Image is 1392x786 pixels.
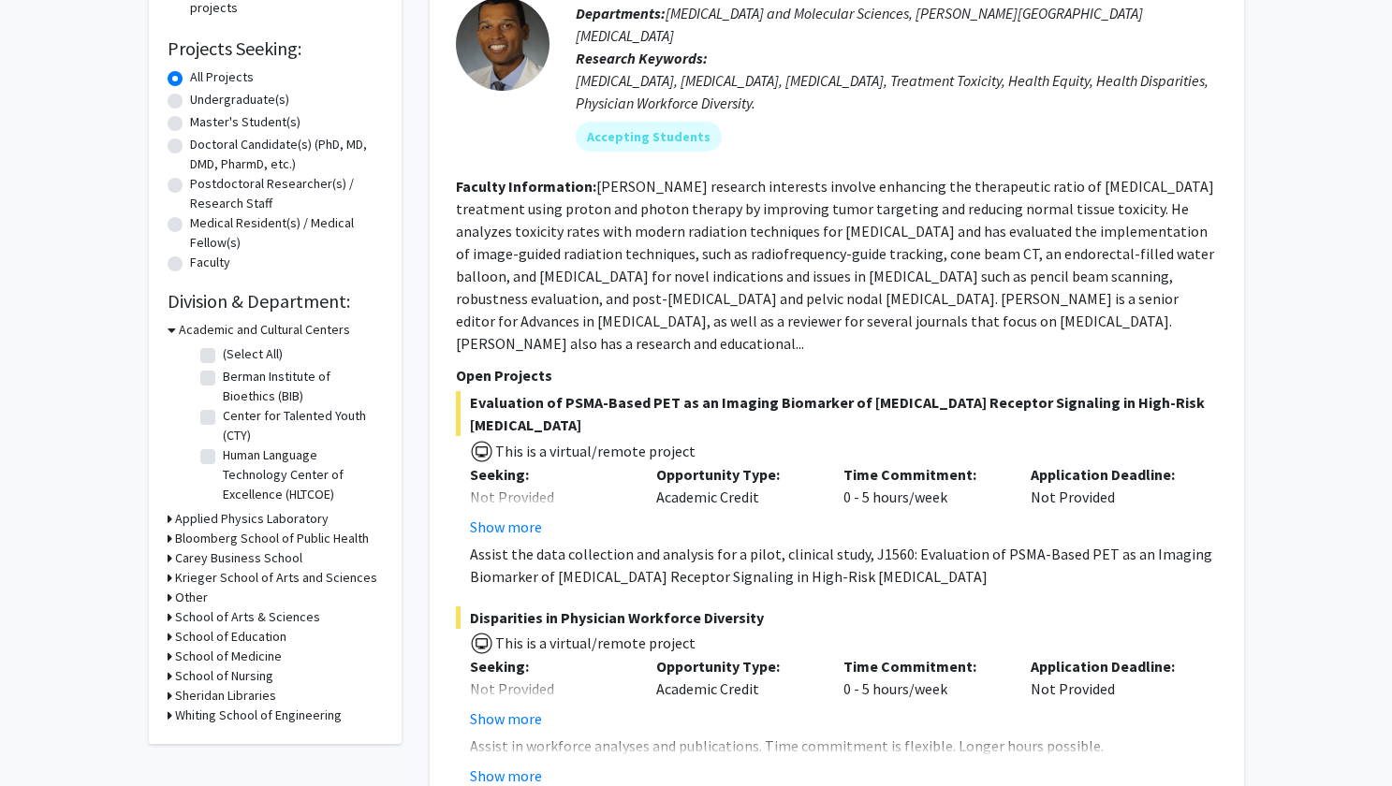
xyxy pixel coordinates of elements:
[179,320,350,340] h3: Academic and Cultural Centers
[175,666,273,686] h3: School of Nursing
[175,686,276,706] h3: Sheridan Libraries
[456,177,1214,353] fg-read-more: [PERSON_NAME] research interests involve enhancing the therapeutic ratio of [MEDICAL_DATA] treatm...
[576,49,708,67] b: Research Keywords:
[175,607,320,627] h3: School of Arts & Sciences
[223,445,378,504] label: Human Language Technology Center of Excellence (HLTCOE)
[470,655,629,677] p: Seeking:
[493,633,696,652] span: This is a virtual/remote project
[470,677,629,700] div: Not Provided
[656,463,815,486] p: Opportunity Type:
[223,344,283,364] label: (Select All)
[843,463,1003,486] p: Time Commitment:
[470,486,629,508] div: Not Provided
[190,67,254,87] label: All Projects
[175,588,208,607] h3: Other
[656,655,815,677] p: Opportunity Type:
[456,391,1218,436] span: Evaluation of PSMA-Based PET as an Imaging Biomarker of [MEDICAL_DATA] Receptor Signaling in High...
[190,174,383,213] label: Postdoctoral Researcher(s) / Research Staff
[190,253,230,272] label: Faculty
[175,627,286,647] h3: School of Education
[829,463,1017,538] div: 0 - 5 hours/week
[470,735,1218,757] div: Assist in workforce analyses and publications. Time commitment is flexible. Longer hours possible.
[1017,463,1204,538] div: Not Provided
[175,647,282,666] h3: School of Medicine
[456,177,596,196] b: Faculty Information:
[175,529,369,548] h3: Bloomberg School of Public Health
[642,463,829,538] div: Academic Credit
[576,4,666,22] b: Departments:
[14,702,80,772] iframe: Chat
[175,706,342,725] h3: Whiting School of Engineering
[470,463,629,486] p: Seeking:
[843,655,1003,677] p: Time Commitment:
[175,548,302,568] h3: Carey Business School
[223,367,378,406] label: Berman Institute of Bioethics (BIB)
[576,69,1218,114] div: [MEDICAL_DATA], [MEDICAL_DATA], [MEDICAL_DATA], Treatment Toxicity, Health Equity, Health Dispari...
[470,707,542,730] button: Show more
[576,4,1143,45] span: [MEDICAL_DATA] and Molecular Sciences, [PERSON_NAME][GEOGRAPHIC_DATA][MEDICAL_DATA]
[1031,655,1190,677] p: Application Deadline:
[190,112,300,132] label: Master's Student(s)
[456,364,1218,386] p: Open Projects
[1017,655,1204,730] div: Not Provided
[223,406,378,445] label: Center for Talented Youth (CTY)
[470,543,1218,588] div: Assist the data collection and analysis for a pilot, clinical study, J1560: Evaluation of PSMA-Ba...
[175,509,329,529] h3: Applied Physics Laboratory
[576,122,722,152] mat-chip: Accepting Students
[642,655,829,730] div: Academic Credit
[190,135,383,174] label: Doctoral Candidate(s) (PhD, MD, DMD, PharmD, etc.)
[175,568,377,588] h3: Krieger School of Arts and Sciences
[470,516,542,538] button: Show more
[168,290,383,313] h2: Division & Department:
[1031,463,1190,486] p: Application Deadline:
[168,37,383,60] h2: Projects Seeking:
[829,655,1017,730] div: 0 - 5 hours/week
[190,213,383,253] label: Medical Resident(s) / Medical Fellow(s)
[190,90,289,109] label: Undergraduate(s)
[493,442,696,460] span: This is a virtual/remote project
[456,606,1218,629] span: Disparities in Physician Workforce Diversity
